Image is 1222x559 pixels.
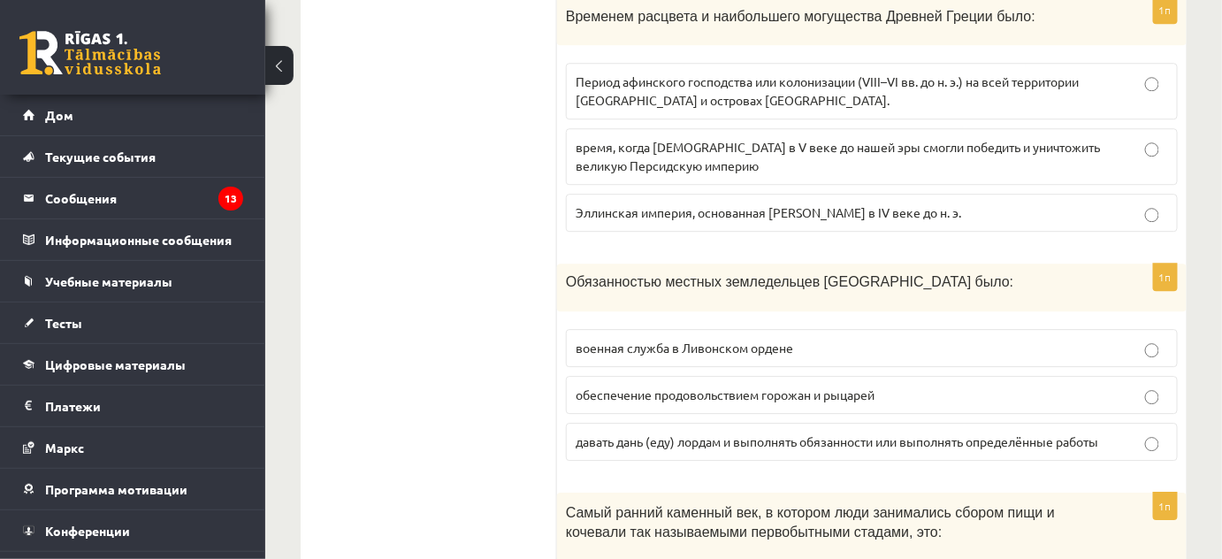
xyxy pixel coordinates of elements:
[45,107,73,123] font: Дом
[225,191,237,205] font: 13
[566,274,1014,289] font: Обязанностью местных земледельцев [GEOGRAPHIC_DATA] было:
[23,219,243,260] a: Информационные сообщения
[23,386,243,426] a: Платежи
[1145,77,1159,91] input: Период афинского господства или колонизации (VIII–VI вв. до н. э.) на всей территории [GEOGRAPHIC...
[576,340,793,356] font: военная служба в Ливонском ордене
[45,190,117,206] font: Сообщения
[1145,390,1159,404] input: обеспечение продовольствием горожан и рыцарей
[1145,437,1159,451] input: давать дань (еду) лордам и выполнять обязанности или выполнять определённые работы
[576,73,1079,108] font: Период афинского господства или колонизации (VIII–VI вв. до н. э.) на всей территории [GEOGRAPHIC...
[1159,3,1172,17] font: 1п
[45,149,156,165] font: Текущие события
[45,481,187,497] font: Программа мотивации
[45,440,84,456] font: Маркс
[23,261,243,302] a: Учебные материалы
[576,387,874,402] font: обеспечение продовольствием горожан и рыцарей
[1145,343,1159,357] input: военная служба в Ливонском ордене
[23,510,243,551] a: Конференции
[45,232,232,248] font: Информационные сообщения
[45,523,130,539] font: Конференции
[566,505,1055,540] font: Самый ранний каменный век, в котором люди занимались сбором пищи и кочевали так называемыми перво...
[45,356,186,372] font: Цифровые материалы
[566,9,1035,24] font: Временем расцвета и наибольшего могущества Древней Греции было:
[19,31,161,75] a: Рижская 1-я средняя школа заочного обучения
[45,315,82,331] font: Тесты
[23,344,243,385] a: Цифровые материалы
[1159,270,1172,284] font: 1п
[23,136,243,177] a: Текущие события
[23,95,243,135] a: Дом
[45,273,172,289] font: Учебные материалы
[23,302,243,343] a: Тесты
[45,398,101,414] font: Платежи
[1145,142,1159,157] input: время, когда [DEMOGRAPHIC_DATA] в V веке до нашей эры смогли победить и уничтожить великую Персид...
[576,204,961,220] font: Эллинская империя, основанная [PERSON_NAME] в IV веке до н. э.
[23,469,243,509] a: Программа мотивации
[23,178,243,218] a: Сообщения13
[23,427,243,468] a: Маркс
[1159,499,1172,513] font: 1п
[576,433,1098,449] font: давать дань (еду) лордам и выполнять обязанности или выполнять определённые работы
[1145,208,1159,222] input: Эллинская империя, основанная [PERSON_NAME] в IV веке до н. э.
[576,139,1100,173] font: время, когда [DEMOGRAPHIC_DATA] в V веке до нашей эры смогли победить и уничтожить великую Персид...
